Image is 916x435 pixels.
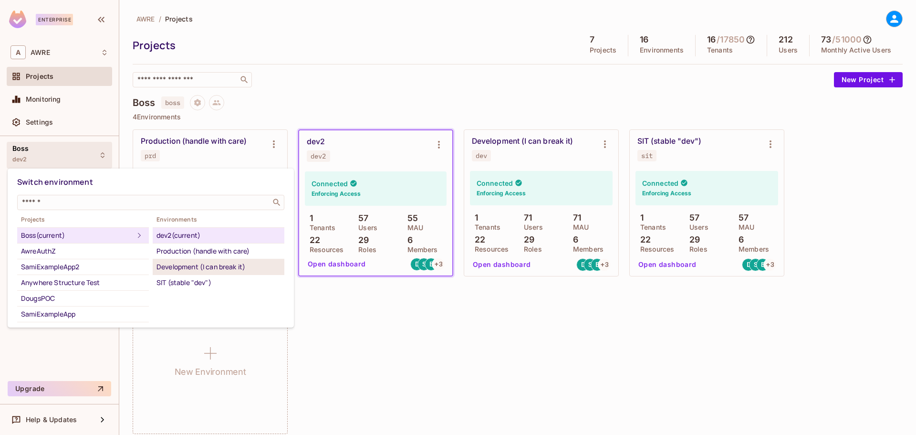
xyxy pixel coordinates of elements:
div: SIT (stable "dev") [156,277,281,288]
span: Switch environment [17,177,93,187]
div: SamiExampleApp2 [21,261,145,273]
div: dev2 (current) [156,230,281,241]
div: SamiExampleApp [21,308,145,320]
div: Boss (current) [21,230,134,241]
div: DougsPOC [21,293,145,304]
div: Development (I can break it) [156,261,281,273]
span: Environments [153,216,284,223]
div: Production (handle with care) [156,245,281,257]
div: AwreAuthZ [21,245,145,257]
span: Projects [17,216,149,223]
div: Anywhere Structure Test [21,277,145,288]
